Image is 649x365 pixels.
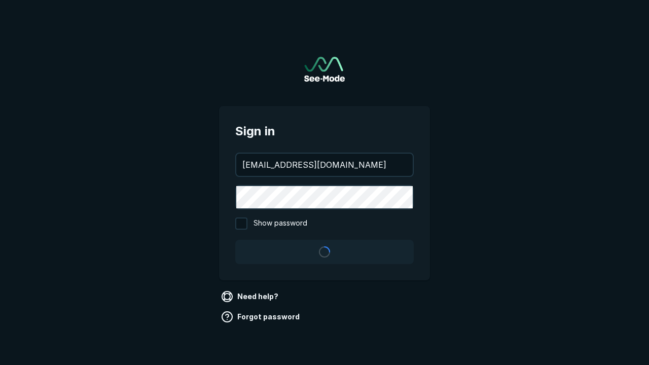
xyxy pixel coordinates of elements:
span: Show password [254,217,307,230]
input: your@email.com [236,154,413,176]
a: Forgot password [219,309,304,325]
span: Sign in [235,122,414,140]
img: See-Mode Logo [304,57,345,82]
a: Go to sign in [304,57,345,82]
a: Need help? [219,288,282,305]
